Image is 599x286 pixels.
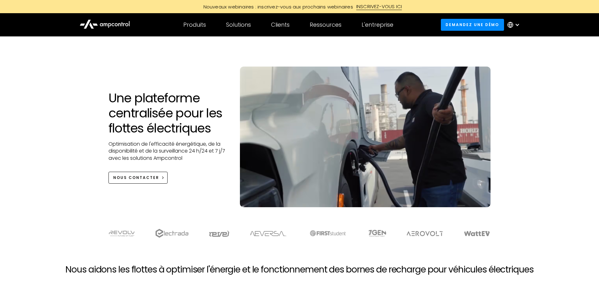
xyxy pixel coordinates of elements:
[65,264,533,275] h2: Nous aidons les flottes à optimiser l'énergie et le fonctionnement des bornes de recharge pour vé...
[108,172,168,183] a: NOUS CONTACTER
[271,21,290,28] div: Clients
[362,21,393,28] div: L'entreprise
[441,19,504,30] a: Demandez une démo
[310,21,341,28] div: Ressources
[155,229,188,238] img: electrada logo
[113,175,159,181] div: NOUS CONTACTER
[464,231,490,236] img: WattEV logo
[226,21,251,28] div: Solutions
[183,21,206,28] div: Produits
[197,3,356,10] div: Nouveaux webinaires : inscrivez-vous aux prochains webinaires
[108,141,228,162] p: Optimisation de l'efficacité énergétique, de la disponibilité et de la surveillance 24 h/24 et 7 ...
[356,3,402,10] div: INSCRIVEZ-VOUS ICI
[406,231,444,236] img: Aerovolt Logo
[158,3,441,10] a: Nouveaux webinaires : inscrivez-vous aux prochains webinairesINSCRIVEZ-VOUS ICI
[108,90,228,136] h1: Une plateforme centralisée pour les flottes électriques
